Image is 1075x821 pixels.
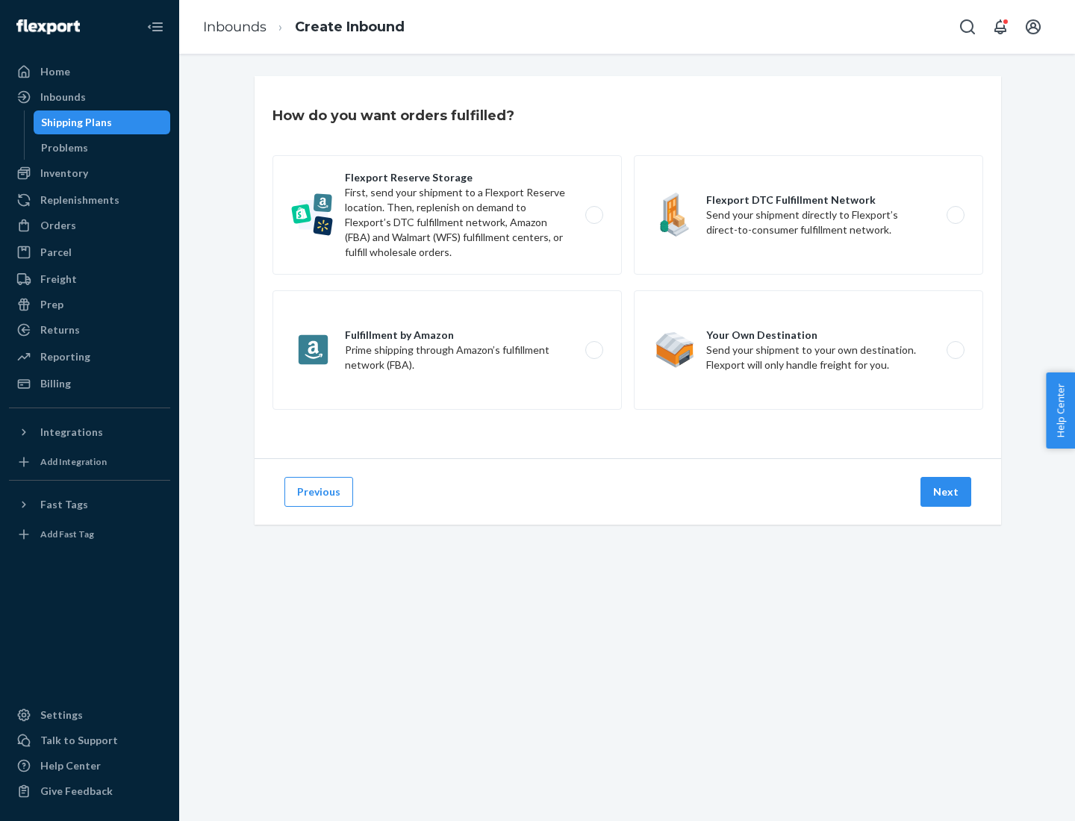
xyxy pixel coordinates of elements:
button: Fast Tags [9,493,170,516]
div: Orders [40,218,76,233]
div: Integrations [40,425,103,440]
div: Returns [40,322,80,337]
a: Add Fast Tag [9,522,170,546]
a: Problems [34,136,171,160]
button: Give Feedback [9,779,170,803]
a: Returns [9,318,170,342]
img: Flexport logo [16,19,80,34]
button: Integrations [9,420,170,444]
button: Next [920,477,971,507]
div: Problems [41,140,88,155]
a: Reporting [9,345,170,369]
div: Settings [40,708,83,722]
a: Help Center [9,754,170,778]
a: Replenishments [9,188,170,212]
a: Orders [9,213,170,237]
a: Home [9,60,170,84]
div: Inventory [40,166,88,181]
a: Create Inbound [295,19,405,35]
button: Close Navigation [140,12,170,42]
div: Prep [40,297,63,312]
div: Shipping Plans [41,115,112,130]
a: Parcel [9,240,170,264]
div: Add Integration [40,455,107,468]
div: Replenishments [40,193,119,207]
div: Help Center [40,758,101,773]
a: Settings [9,703,170,727]
a: Add Integration [9,450,170,474]
a: Prep [9,293,170,316]
div: Freight [40,272,77,287]
div: Reporting [40,349,90,364]
button: Open notifications [985,12,1015,42]
div: Talk to Support [40,733,118,748]
button: Open account menu [1018,12,1048,42]
a: Inbounds [9,85,170,109]
div: Give Feedback [40,784,113,799]
div: Fast Tags [40,497,88,512]
div: Parcel [40,245,72,260]
div: Home [40,64,70,79]
ol: breadcrumbs [191,5,417,49]
div: Billing [40,376,71,391]
div: Add Fast Tag [40,528,94,540]
a: Inbounds [203,19,267,35]
a: Talk to Support [9,728,170,752]
h3: How do you want orders fulfilled? [272,106,514,125]
button: Help Center [1046,372,1075,449]
div: Inbounds [40,90,86,104]
button: Open Search Box [953,12,982,42]
a: Inventory [9,161,170,185]
button: Previous [284,477,353,507]
a: Billing [9,372,170,396]
a: Freight [9,267,170,291]
a: Shipping Plans [34,110,171,134]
